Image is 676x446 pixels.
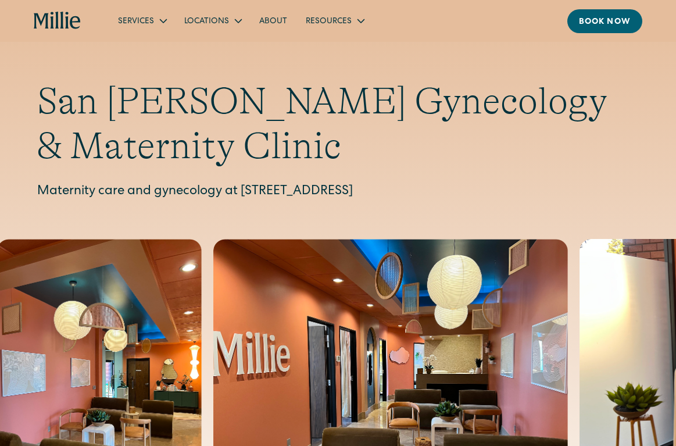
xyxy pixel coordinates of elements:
[579,16,631,28] div: Book now
[250,11,296,30] a: About
[109,11,175,30] div: Services
[34,12,81,30] a: home
[567,9,642,33] a: Book now
[37,183,639,202] p: Maternity care and gynecology at [STREET_ADDRESS]
[296,11,373,30] div: Resources
[37,79,639,169] h1: San [PERSON_NAME] Gynecology & Maternity Clinic
[118,16,154,28] div: Services
[306,16,352,28] div: Resources
[175,11,250,30] div: Locations
[184,16,229,28] div: Locations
